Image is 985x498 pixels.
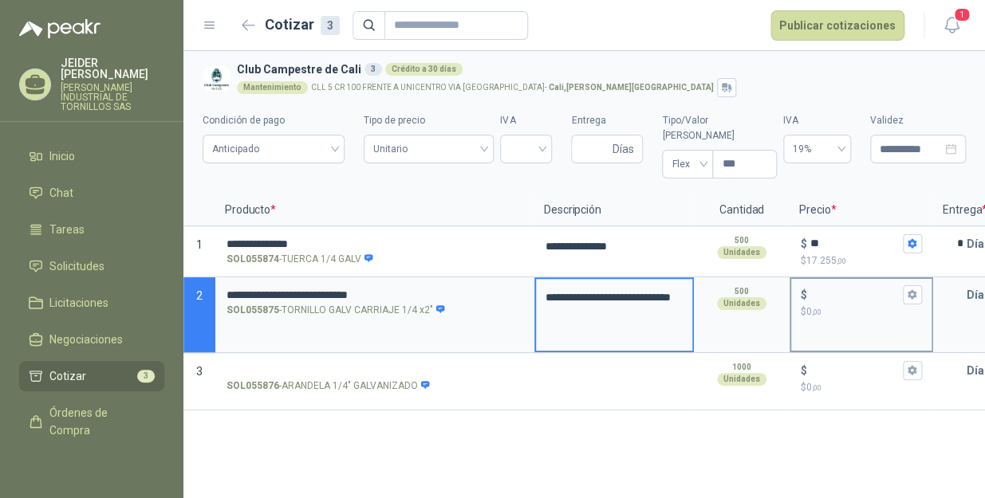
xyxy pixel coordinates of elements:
[612,135,633,163] span: Días
[311,84,714,92] p: CLL 5 CR 100 FRENTE A UNICENTRO VIA [GEOGRAPHIC_DATA] -
[227,378,431,394] p: - ARANDELA 1/4" GALVANIZADO
[364,113,494,128] label: Tipo de precio
[19,251,164,281] a: Solicitudes
[19,19,100,38] img: Logo peakr
[61,57,164,80] p: JEIDER [PERSON_NAME]
[203,65,230,93] img: Company Logo
[662,113,777,143] label: Tipo/Valor [PERSON_NAME]
[19,452,164,482] a: Remisiones
[903,234,922,253] button: $$17.255,00
[227,378,279,394] strong: SOL055876
[373,137,485,161] span: Unitario
[227,252,374,267] p: - TUERCA 1/4 GALV
[265,14,340,36] h2: Cotizar
[227,238,523,250] input: SOL055874-TUERCA 1/4 GALV
[137,370,155,382] span: 3
[801,253,922,269] p: $
[19,398,164,445] a: Órdenes de Compra
[19,141,164,171] a: Inicio
[364,63,382,76] div: 3
[500,113,552,128] label: IVA
[49,458,108,476] span: Remisiones
[870,113,966,128] label: Validez
[790,194,933,226] p: Precio
[49,184,73,202] span: Chat
[237,61,959,78] h3: Club Campestre de Cali
[810,364,900,376] input: $$0,00
[212,137,335,161] span: Anticipado
[49,257,104,275] span: Solicitudes
[227,303,446,318] p: - TORNILLO GALV CARRIAJE 1/4 x2"
[672,152,703,176] span: Flex
[227,289,523,301] input: SOL055875-TORNILLO GALV CARRIAJE 1/4 x2"
[227,365,523,377] input: SOL055876-ARANDELA 1/4" GALVANIZADO
[49,147,75,165] span: Inicio
[549,83,714,92] strong: Cali , [PERSON_NAME][GEOGRAPHIC_DATA]
[19,361,164,391] a: Cotizar3
[196,289,203,302] span: 2
[903,361,922,380] button: $$0,00
[237,81,308,94] div: Mantenimiento
[49,331,123,348] span: Negociaciones
[196,238,203,251] span: 1
[694,194,790,226] p: Cantidad
[937,11,966,40] button: 1
[810,288,900,300] input: $$0,00
[770,10,904,41] button: Publicar cotizaciones
[227,252,279,267] strong: SOL055874
[385,63,463,76] div: Crédito a 30 días
[806,306,821,317] span: 0
[812,308,821,316] span: ,00
[837,257,846,265] span: ,00
[903,285,922,304] button: $$0,00
[49,294,108,312] span: Licitaciones
[717,373,766,386] div: Unidades
[793,137,841,161] span: 19%
[783,113,851,128] label: IVA
[19,214,164,245] a: Tareas
[203,113,345,128] label: Condición de pago
[801,286,807,304] p: $
[801,380,922,395] p: $
[196,365,203,378] span: 3
[717,297,766,310] div: Unidades
[19,288,164,318] a: Licitaciones
[806,382,821,393] span: 0
[801,235,807,253] p: $
[49,367,86,385] span: Cotizar
[735,234,749,247] p: 500
[801,362,807,379] p: $
[735,285,749,298] p: 500
[571,113,643,128] label: Entrega
[215,194,534,226] p: Producto
[321,16,340,35] div: 3
[810,237,900,249] input: $$17.255,00
[717,246,766,259] div: Unidades
[61,83,164,112] p: [PERSON_NAME] INDUSTRIAL DE TORNILLOS SAS
[732,361,751,374] p: 1000
[19,324,164,355] a: Negociaciones
[806,255,846,266] span: 17.255
[19,178,164,208] a: Chat
[801,304,922,320] p: $
[953,7,971,22] span: 1
[49,404,149,439] span: Órdenes de Compra
[49,221,85,238] span: Tareas
[812,383,821,392] span: ,00
[227,303,279,318] strong: SOL055875
[534,194,694,226] p: Descripción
